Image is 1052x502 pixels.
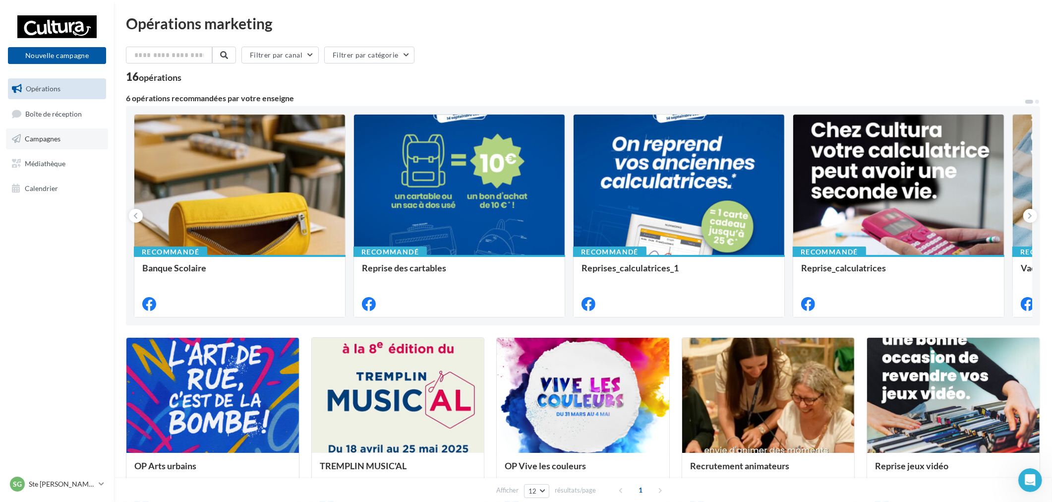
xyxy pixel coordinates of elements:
a: SG Ste [PERSON_NAME] des Bois [8,475,106,494]
button: 12 [524,484,549,498]
div: Opérations marketing [126,16,1040,31]
span: Médiathèque [25,159,65,168]
span: Campagnes [25,134,60,143]
span: Banque Scolaire [142,262,206,273]
span: résultats/page [555,486,596,495]
div: Recommandé [353,247,427,257]
a: Opérations [6,78,108,99]
span: Reprise des cartables [362,262,446,273]
button: Filtrer par catégorie [324,47,414,63]
span: SG [13,479,22,489]
span: Recrutement animateurs [690,460,789,471]
span: OP Arts urbains [134,460,196,471]
span: TREMPLIN MUSIC'AL [320,460,407,471]
iframe: Intercom live chat [1018,468,1042,492]
a: Boîte de réception [6,103,108,125]
span: Opérations [26,84,60,93]
div: opérations [139,73,181,82]
span: Boîte de réception [25,109,82,118]
div: 6 opérations recommandées par votre enseigne [126,94,1024,102]
span: 1 [633,482,648,498]
span: OP Vive les couleurs [505,460,586,471]
span: Reprise_calculatrices [801,262,886,273]
div: Recommandé [134,247,207,257]
span: 12 [528,487,537,495]
span: Reprise jeux vidéo [875,460,948,471]
a: Campagnes [6,128,108,149]
div: Recommandé [793,247,866,257]
button: Filtrer par canal [241,47,319,63]
p: Ste [PERSON_NAME] des Bois [29,479,95,489]
a: Calendrier [6,178,108,199]
span: Reprises_calculatrices_1 [582,262,679,273]
span: Afficher [496,486,519,495]
button: Nouvelle campagne [8,47,106,64]
a: Médiathèque [6,153,108,174]
span: Calendrier [25,184,58,192]
div: 16 [126,71,181,82]
div: Recommandé [573,247,646,257]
